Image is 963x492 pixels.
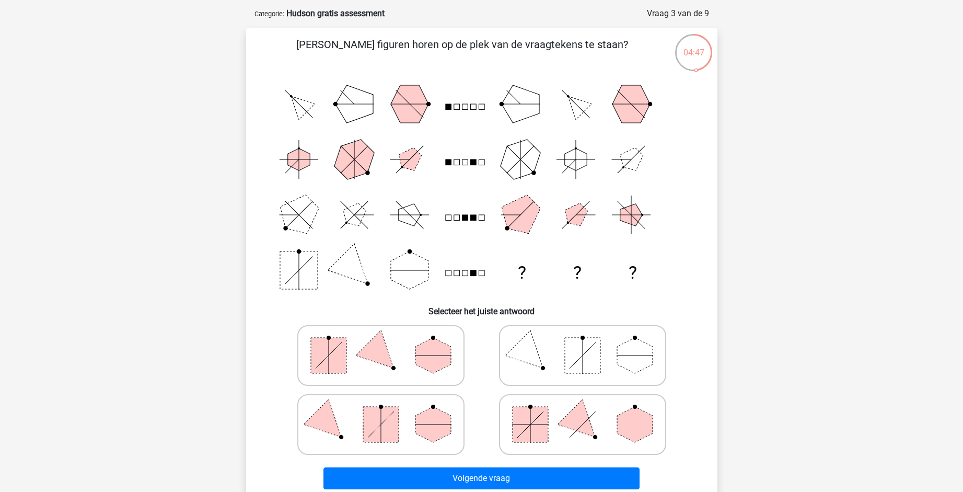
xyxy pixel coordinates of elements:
[629,262,637,283] text: ?
[573,262,581,283] text: ?
[517,262,526,283] text: ?
[323,467,640,489] button: Volgende vraag
[286,8,385,18] strong: Hudson gratis assessment
[254,10,284,18] small: Categorie:
[647,7,709,20] div: Vraag 3 van de 9
[674,33,713,59] div: 04:47
[263,298,701,316] h6: Selecteer het juiste antwoord
[263,37,662,68] p: [PERSON_NAME] figuren horen op de plek van de vraagtekens te staan?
